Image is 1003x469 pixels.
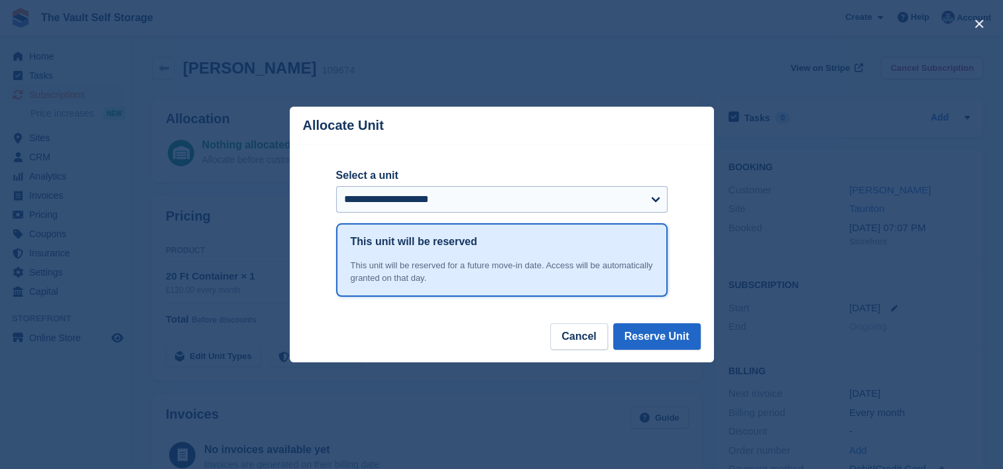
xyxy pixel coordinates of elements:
[303,118,384,133] p: Allocate Unit
[336,168,668,183] label: Select a unit
[550,323,607,350] button: Cancel
[969,13,990,34] button: close
[351,259,653,285] div: This unit will be reserved for a future move-in date. Access will be automatically granted on tha...
[613,323,701,350] button: Reserve Unit
[351,234,477,250] h1: This unit will be reserved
